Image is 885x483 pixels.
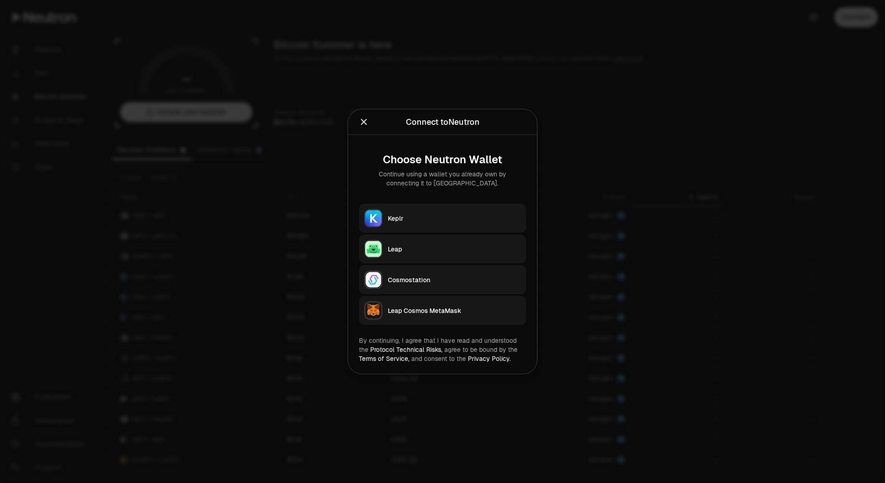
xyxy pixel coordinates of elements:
button: KeplrKeplr [359,204,526,233]
a: Terms of Service, [359,355,410,363]
button: Close [359,116,369,128]
img: Keplr [365,210,381,227]
div: Continue using a wallet you already own by connecting it to [GEOGRAPHIC_DATA]. [366,170,519,188]
div: By continuing, I agree that I have read and understood the agree to be bound by the and consent t... [359,336,526,363]
div: Keplr [388,214,521,223]
img: Cosmostation [365,272,381,288]
div: Cosmostation [388,275,521,284]
div: Leap Cosmos MetaMask [388,306,521,315]
div: Connect to Neutron [406,116,480,128]
img: Leap Cosmos MetaMask [365,303,381,319]
a: Privacy Policy. [468,355,511,363]
button: Leap Cosmos MetaMaskLeap Cosmos MetaMask [359,296,526,325]
img: Leap [365,241,381,257]
div: Choose Neutron Wallet [366,153,519,166]
a: Protocol Technical Risks, [370,346,442,354]
button: LeapLeap [359,235,526,264]
button: CosmostationCosmostation [359,265,526,294]
div: Leap [388,245,521,254]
